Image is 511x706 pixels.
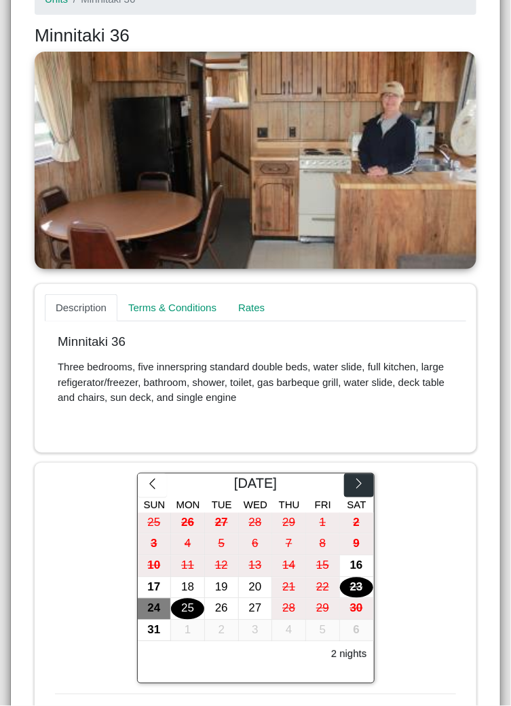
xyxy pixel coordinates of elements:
a: Rates [227,294,276,321]
div: 4 [171,534,204,555]
button: 1 [171,620,205,642]
svg: chevron left [146,478,159,491]
button: 18 [171,578,205,599]
button: 11 [171,556,205,578]
div: 13 [239,556,272,577]
button: 25 [138,513,172,535]
button: 7 [272,534,306,556]
div: 23 [340,578,373,599]
h3: Minnitaki 36 [35,25,476,47]
h6: 2 nights [331,648,367,660]
div: 7 [272,534,305,555]
button: 28 [239,513,273,535]
span: Thu [279,499,300,510]
button: 14 [272,556,306,578]
div: 29 [272,513,305,534]
div: 4 [272,620,305,641]
div: 26 [205,599,238,620]
button: 15 [306,556,340,578]
button: 31 [138,620,172,642]
a: Terms & Conditions [117,294,227,321]
button: 12 [205,556,239,578]
button: 22 [306,578,340,599]
p: Three bedrooms, five innerspring standard double beds, water slide, full kitchen, large refigerat... [58,359,453,406]
div: 6 [239,534,272,555]
div: [DATE] [167,474,345,498]
button: 25 [171,599,205,620]
button: 30 [340,599,374,620]
button: 4 [272,620,306,642]
button: 6 [239,534,273,556]
span: Sat [347,499,366,510]
div: 2 [205,620,238,641]
button: 8 [306,534,340,556]
svg: chevron right [353,478,366,491]
div: 25 [171,599,204,620]
button: 9 [340,534,374,556]
button: chevron left [138,474,167,498]
div: 28 [239,513,272,534]
div: 5 [205,534,238,555]
button: 2 [205,620,239,642]
div: 27 [239,599,272,620]
div: 17 [138,578,171,599]
button: 5 [205,534,239,556]
button: 29 [306,599,340,620]
button: 27 [205,513,239,535]
button: 4 [171,534,205,556]
div: 2 [340,513,373,534]
p: Minnitaki 36 [58,334,453,350]
button: 5 [306,620,340,642]
button: 6 [340,620,374,642]
button: 23 [340,578,374,599]
span: Wed [244,499,267,510]
div: 29 [306,599,339,620]
div: 6 [340,620,373,641]
button: 13 [239,556,273,578]
button: 19 [205,578,239,599]
button: 17 [138,578,172,599]
span: Mon [176,499,200,510]
button: 26 [205,599,239,620]
button: 27 [239,599,273,620]
div: 3 [239,620,272,641]
div: 27 [205,513,238,534]
span: Tue [212,499,232,510]
button: 3 [239,620,273,642]
div: 22 [306,578,339,599]
div: 12 [205,556,238,577]
div: 11 [171,556,204,577]
div: 8 [306,534,339,555]
button: 21 [272,578,306,599]
button: 16 [340,556,374,578]
div: 24 [138,599,171,620]
div: 18 [171,578,204,599]
div: 10 [138,556,171,577]
div: 31 [138,620,171,641]
span: Sun [144,499,166,510]
button: chevron right [344,474,373,498]
div: 9 [340,534,373,555]
div: 30 [340,599,373,620]
div: 19 [205,578,238,599]
button: 20 [239,578,273,599]
div: 28 [272,599,305,620]
a: Description [45,294,117,321]
button: 10 [138,556,172,578]
button: 26 [171,513,205,535]
button: 24 [138,599,172,620]
div: 21 [272,578,305,599]
span: Fri [315,499,331,510]
button: 1 [306,513,340,535]
button: 3 [138,534,172,556]
div: 1 [171,620,204,641]
div: 3 [138,534,171,555]
div: 20 [239,578,272,599]
button: 28 [272,599,306,620]
div: 25 [138,513,171,534]
div: 5 [306,620,339,641]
